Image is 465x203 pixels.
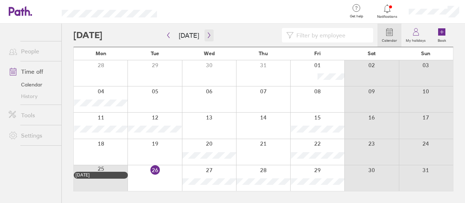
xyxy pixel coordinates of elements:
div: [DATE] [76,172,126,178]
span: Get help [345,14,368,19]
span: Mon [96,50,106,56]
a: Calendar [377,24,401,47]
a: People [3,44,61,58]
a: Notifications [376,4,399,19]
input: Filter by employee [294,28,369,42]
span: Fri [314,50,321,56]
span: Wed [204,50,215,56]
span: Sat [368,50,376,56]
label: My holidays [401,36,430,43]
span: Thu [259,50,268,56]
button: [DATE] [173,29,205,41]
span: Notifications [376,15,399,19]
a: History [3,90,61,102]
a: Calendar [3,79,61,90]
label: Calendar [377,36,401,43]
a: Tools [3,108,61,122]
span: Tue [151,50,159,56]
a: Settings [3,128,61,143]
span: Sun [421,50,430,56]
a: Time off [3,64,61,79]
a: Book [430,24,453,47]
label: Book [433,36,450,43]
a: My holidays [401,24,430,47]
